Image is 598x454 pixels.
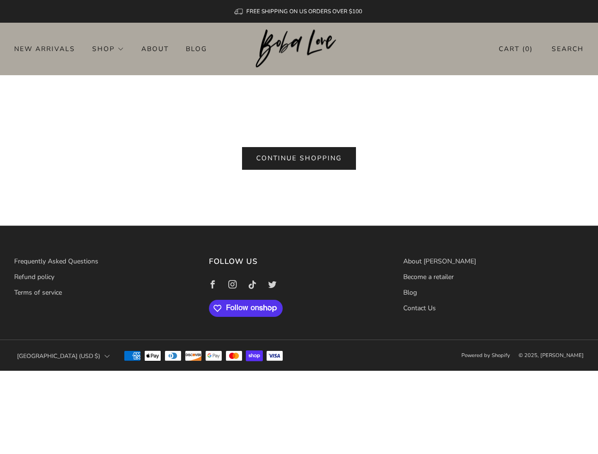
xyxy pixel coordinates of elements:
span: © 2025, [PERSON_NAME] [519,352,584,359]
a: Powered by Shopify [461,352,510,359]
a: Terms of service [14,288,62,297]
a: Continue shopping [242,147,356,170]
a: Refund policy [14,272,54,281]
a: Become a retailer [403,272,454,281]
a: Blog [186,41,207,56]
a: Cart [499,41,533,57]
span: FREE SHIPPING ON US ORDERS OVER $100 [246,8,362,15]
a: Blog [403,288,417,297]
a: Contact Us [403,304,436,313]
a: Search [552,41,584,57]
h3: Follow us [209,254,390,269]
items-count: 0 [525,44,530,53]
a: Boba Love [256,29,342,69]
a: New Arrivals [14,41,75,56]
img: Boba Love [256,29,342,68]
button: [GEOGRAPHIC_DATA] (USD $) [14,346,113,367]
a: About [PERSON_NAME] [403,257,476,266]
a: Frequently Asked Questions [14,257,98,266]
a: Shop [92,41,124,56]
a: About [141,41,169,56]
